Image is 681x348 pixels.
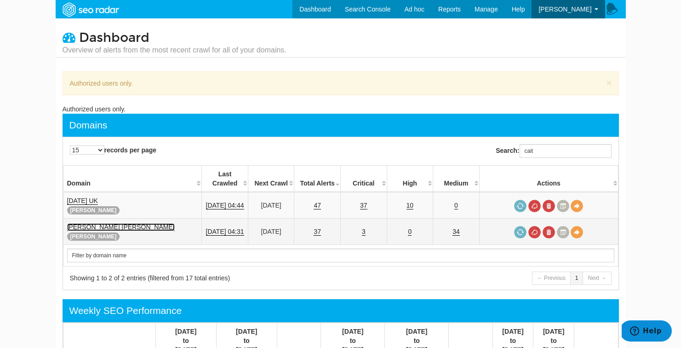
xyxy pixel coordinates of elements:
[206,202,244,209] a: [DATE] 04:44
[67,232,120,241] span: [PERSON_NAME]
[67,223,175,231] a: [PERSON_NAME] [PERSON_NAME]
[404,6,424,13] span: Ad hoc
[433,166,480,192] th: Medium: activate to sort column descending
[69,118,108,132] div: Domains
[514,226,526,238] a: Request a crawl
[314,228,321,236] a: 37
[248,192,294,219] td: [DATE]
[528,200,541,212] a: Cancel in-progress audit
[571,200,583,212] a: View Domain Overview
[63,45,286,55] small: Overview of alerts from the most recent crawl for all of your domains.
[63,166,202,192] th: Domain: activate to sort column ascending
[452,228,460,236] a: 34
[314,202,321,209] a: 47
[454,202,458,209] a: 0
[532,272,571,285] a: ← Previous
[202,166,248,192] th: Last Crawled: activate to sort column descending
[69,304,182,318] div: Weekly SEO Performance
[63,104,619,114] div: Authorized users only.
[543,200,555,212] a: Delete most recent audit
[512,6,525,13] span: Help
[340,166,387,192] th: Critical: activate to sort column descending
[571,226,583,238] a: View Domain Overview
[67,206,120,215] span: [PERSON_NAME]
[557,200,569,212] a: Crawl History
[63,31,75,44] i: 
[528,226,541,238] a: Cancel in-progress audit
[70,145,104,155] select: records per page
[67,249,614,262] input: Search
[475,6,498,13] span: Manage
[408,228,412,236] a: 0
[496,144,611,158] label: Search:
[360,202,367,209] a: 37
[583,272,611,285] a: Next →
[248,166,294,192] th: Next Crawl: activate to sort column descending
[294,166,341,192] th: Total Alerts: activate to sort column ascending
[606,78,612,87] button: ×
[59,1,122,18] img: SEORadar
[248,219,294,245] td: [DATE]
[622,320,672,343] iframe: Opens a widget where you can find more information
[387,166,433,192] th: High: activate to sort column descending
[362,228,366,236] a: 3
[570,272,584,285] a: 1
[79,30,149,46] span: Dashboard
[479,166,618,192] th: Actions: activate to sort column ascending
[67,197,98,205] a: [DATE] UK
[206,228,244,236] a: [DATE] 04:31
[514,200,526,212] a: Request a crawl
[63,71,619,95] div: Authorized users only.
[406,202,414,209] a: 10
[520,144,612,158] input: Search:
[70,273,329,283] div: Showing 1 to 2 of 2 entries (filtered from 17 total entries)
[543,226,555,238] a: Delete most recent audit
[438,6,461,13] span: Reports
[70,145,157,155] label: records per page
[538,6,591,13] span: [PERSON_NAME]
[557,226,569,238] a: Crawl History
